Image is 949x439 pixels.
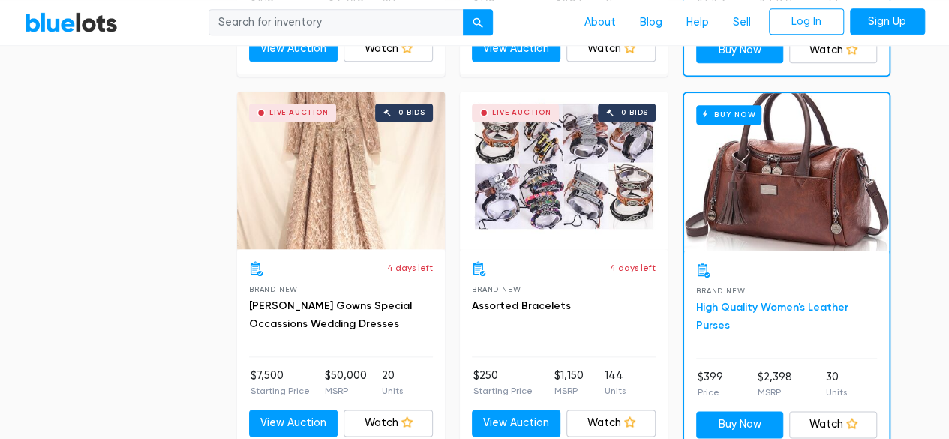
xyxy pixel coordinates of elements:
[209,9,464,36] input: Search for inventory
[696,301,848,332] a: High Quality Women's Leather Purses
[826,369,847,399] li: 30
[325,384,367,398] p: MSRP
[269,109,329,116] div: Live Auction
[605,384,626,398] p: Units
[789,411,877,438] a: Watch
[757,386,791,399] p: MSRP
[473,384,533,398] p: Starting Price
[382,384,403,398] p: Units
[472,35,561,62] a: View Auction
[249,299,412,330] a: [PERSON_NAME] Gowns Special Occassions Wedding Dresses
[684,93,889,251] a: Buy Now
[698,386,723,399] p: Price
[674,8,721,37] a: Help
[382,368,403,398] li: 20
[769,8,844,35] a: Log In
[554,384,583,398] p: MSRP
[251,368,310,398] li: $7,500
[237,92,445,249] a: Live Auction 0 bids
[572,8,628,37] a: About
[850,8,925,35] a: Sign Up
[826,386,847,399] p: Units
[721,8,763,37] a: Sell
[628,8,674,37] a: Blog
[472,410,561,437] a: View Auction
[696,37,784,64] a: Buy Now
[696,411,784,438] a: Buy Now
[325,368,367,398] li: $50,000
[554,368,583,398] li: $1,150
[566,410,656,437] a: Watch
[610,261,656,275] p: 4 days left
[621,109,648,116] div: 0 bids
[249,285,298,293] span: Brand New
[472,285,521,293] span: Brand New
[251,384,310,398] p: Starting Price
[472,299,571,312] a: Assorted Bracelets
[344,410,433,437] a: Watch
[460,92,668,249] a: Live Auction 0 bids
[25,11,118,33] a: BlueLots
[696,105,761,124] h6: Buy Now
[344,35,433,62] a: Watch
[398,109,425,116] div: 0 bids
[249,410,338,437] a: View Auction
[605,368,626,398] li: 144
[566,35,656,62] a: Watch
[387,261,433,275] p: 4 days left
[249,35,338,62] a: View Auction
[473,368,533,398] li: $250
[789,37,877,64] a: Watch
[696,287,745,295] span: Brand New
[492,109,551,116] div: Live Auction
[757,369,791,399] li: $2,398
[698,369,723,399] li: $399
